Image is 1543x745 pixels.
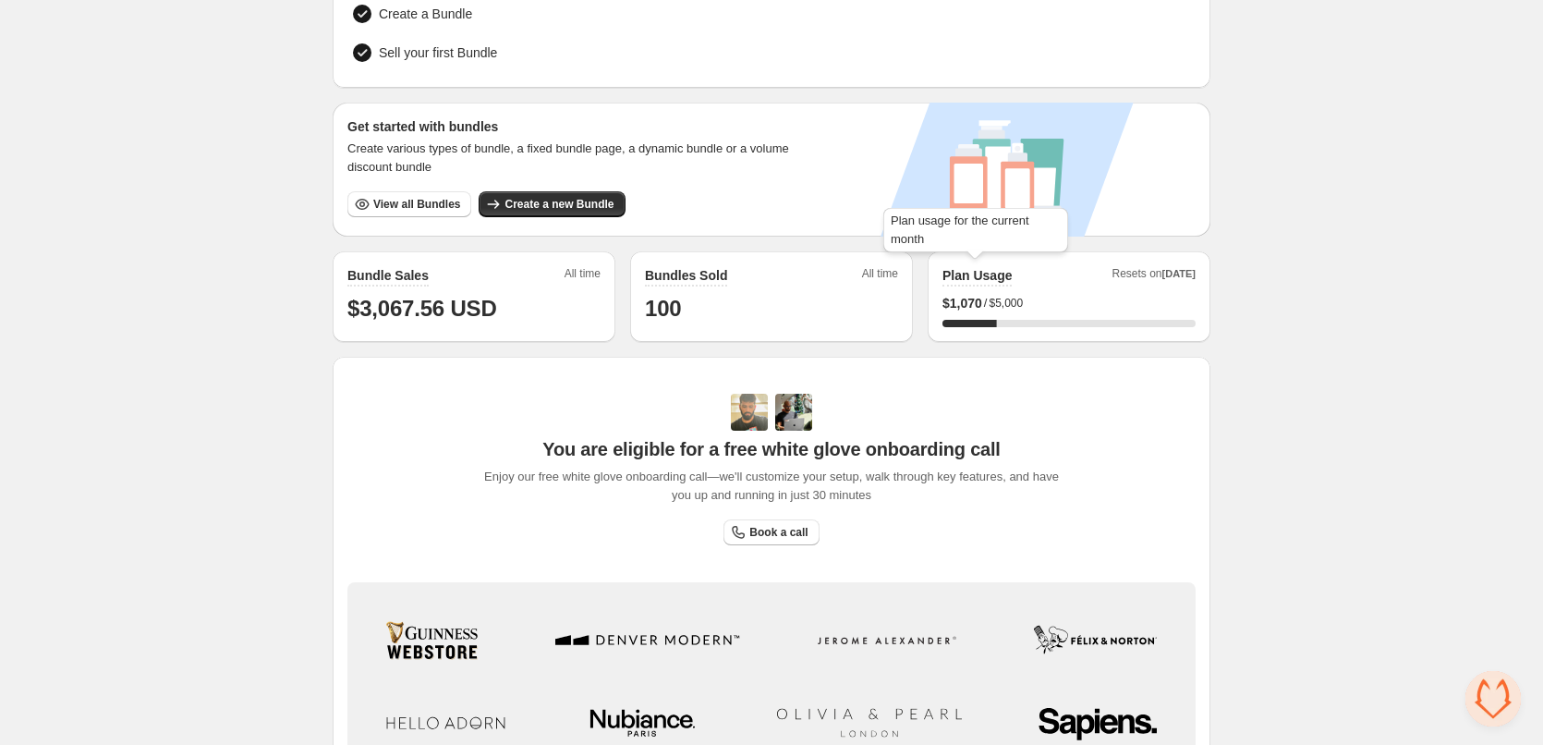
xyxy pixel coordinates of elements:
img: Adi [731,394,768,431]
span: $5,000 [989,296,1023,311]
div: Open chat [1465,671,1521,727]
a: Book a call [723,519,819,545]
span: [DATE] [1162,268,1196,279]
span: Create various types of bundle, a fixed bundle page, a dynamic bundle or a volume discount bundle [347,140,807,177]
span: Resets on [1112,266,1197,287]
span: All time [565,266,601,287]
span: Enjoy our free white glove onboarding call—we'll customize your setup, walk through key features,... [475,468,1069,505]
span: Book a call [749,525,808,540]
img: Prakhar [775,394,812,431]
h1: $3,067.56 USD [347,294,601,324]
h3: Get started with bundles [347,117,807,136]
span: View all Bundles [373,197,460,212]
h2: Bundle Sales [347,266,429,285]
button: Create a new Bundle [479,191,625,217]
h2: Plan Usage [942,266,1012,285]
span: All time [862,266,898,287]
h1: 100 [645,294,898,324]
div: / [942,294,1196,312]
span: $ 1,070 [942,294,982,312]
span: You are eligible for a free white glove onboarding call [542,438,1000,460]
button: View all Bundles [347,191,471,217]
span: Create a new Bundle [504,197,614,212]
span: Create a Bundle [379,5,472,23]
h2: Bundles Sold [645,266,727,285]
span: Sell your first Bundle [379,43,497,62]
